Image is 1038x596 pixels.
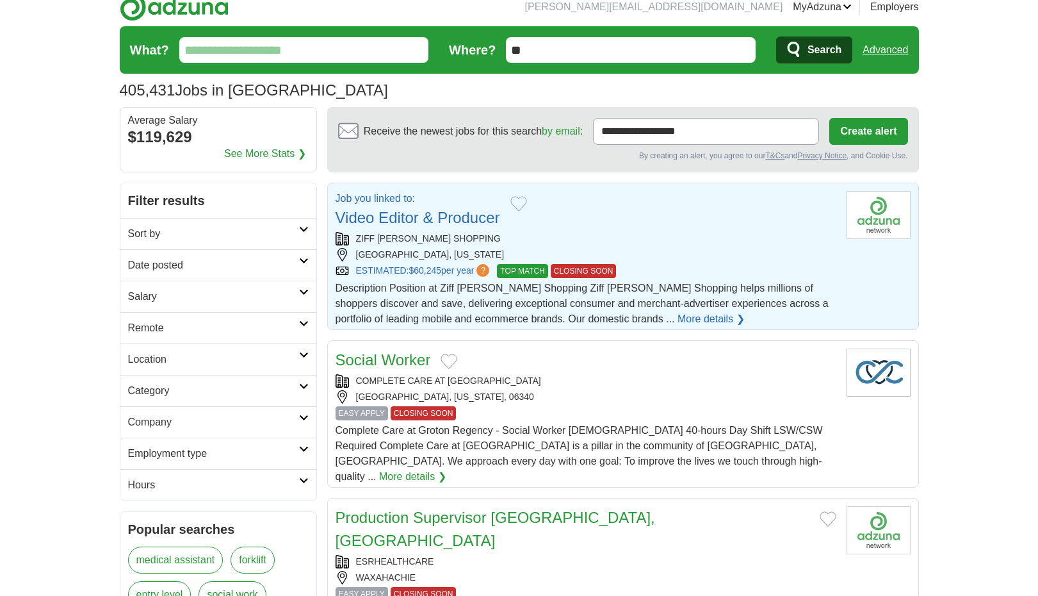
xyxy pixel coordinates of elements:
[120,312,316,344] a: Remote
[379,469,446,484] a: More details ❯
[551,264,617,278] span: CLOSING SOON
[776,37,852,63] button: Search
[336,351,431,368] a: Social Worker
[336,390,836,404] div: [GEOGRAPHIC_DATA], [US_STATE], 06340
[409,265,441,276] span: $60,245
[847,191,911,239] img: Company logo
[120,469,316,501] a: Hours
[128,320,299,336] h2: Remote
[497,264,547,278] span: TOP MATCH
[336,555,836,568] div: ESRHEALTHCARE
[829,118,907,145] button: Create alert
[128,115,309,126] div: Average Salary
[542,126,580,137] a: by email
[336,283,829,324] span: Description Position at Ziff [PERSON_NAME] Shopping Ziff [PERSON_NAME] Shopping helps millions of...
[231,547,275,574] a: forklift
[120,344,316,375] a: Location
[128,520,309,539] h2: Popular searches
[120,79,175,102] span: 405,431
[120,438,316,469] a: Employment type
[847,506,911,554] img: Company logo
[128,446,299,461] h2: Employment type
[510,196,527,211] button: Add to favorite jobs
[120,406,316,438] a: Company
[128,126,309,149] div: $119,629
[128,289,299,304] h2: Salary
[338,150,908,161] div: By creating an alert, you agree to our and , and Cookie Use.
[820,511,836,527] button: Add to favorite jobs
[336,374,836,388] div: COMPLETE CARE AT [GEOGRAPHIC_DATA]
[336,248,836,261] div: [GEOGRAPHIC_DATA], [US_STATE]
[797,151,847,160] a: Privacy Notice
[128,226,299,242] h2: Sort by
[356,264,492,278] a: ESTIMATED:$60,245per year?
[120,249,316,281] a: Date posted
[807,37,841,63] span: Search
[120,218,316,249] a: Sort by
[128,547,223,574] a: medical assistant
[336,191,500,206] p: Job you linked to:
[765,151,784,160] a: T&Cs
[128,415,299,430] h2: Company
[336,406,388,420] span: EASY APPLY
[336,232,836,245] div: ZIFF [PERSON_NAME] SHOPPING
[391,406,457,420] span: CLOSING SOON
[863,37,908,63] a: Advanced
[336,509,655,549] a: Production Supervisor [GEOGRAPHIC_DATA], [GEOGRAPHIC_DATA]
[336,571,836,584] div: WAXAHACHIE
[847,349,911,397] img: Company logo
[120,375,316,406] a: Category
[128,477,299,493] h2: Hours
[476,264,489,277] span: ?
[336,209,500,226] a: Video Editor & Producer
[128,352,299,367] h2: Location
[128,258,299,273] h2: Date posted
[120,183,316,218] h2: Filter results
[364,124,583,139] span: Receive the newest jobs for this search :
[449,40,496,60] label: Where?
[120,281,316,312] a: Salary
[336,425,823,482] span: Complete Care at Groton Regency - Social Worker [DEMOGRAPHIC_DATA] 40-hours Day Shift LSW/CSW Req...
[120,81,388,99] h1: Jobs in [GEOGRAPHIC_DATA]
[224,146,306,161] a: See More Stats ❯
[677,311,745,327] a: More details ❯
[441,354,457,369] button: Add to favorite jobs
[130,40,169,60] label: What?
[128,383,299,399] h2: Category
